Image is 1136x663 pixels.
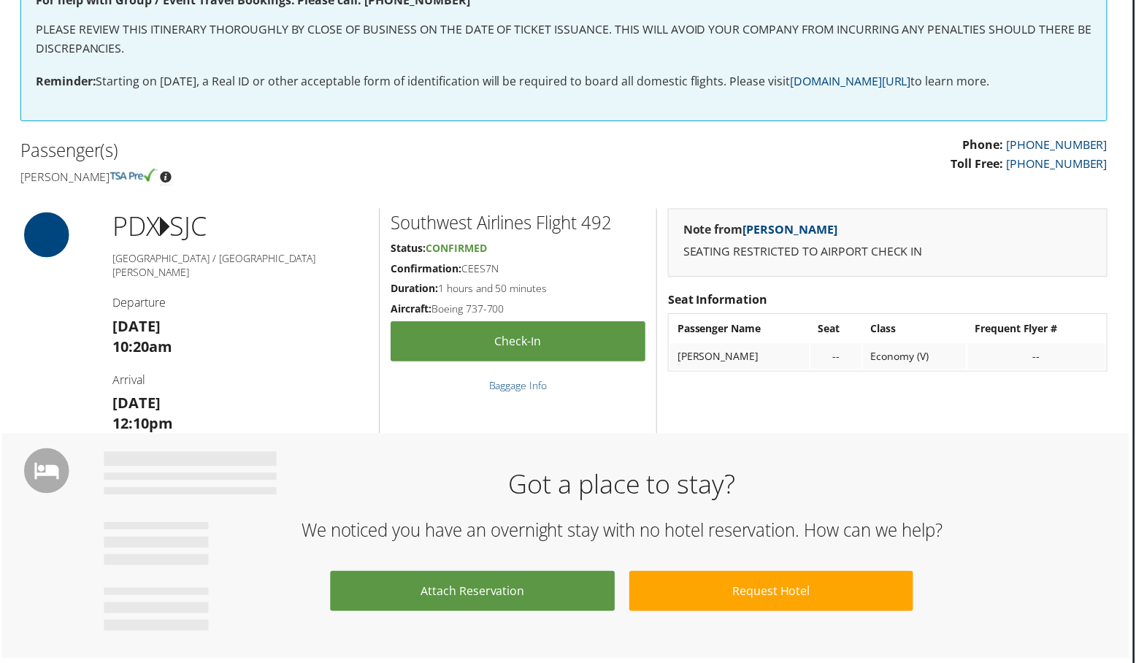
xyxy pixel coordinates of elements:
span: Confirmed [425,242,486,256]
h2: Passenger(s) [18,139,553,164]
img: tsa-precheck.png [108,169,156,183]
td: [PERSON_NAME] [670,345,810,371]
h4: [PERSON_NAME] [18,169,553,185]
th: Class [864,317,967,343]
h5: CEES7N [390,263,645,277]
h5: Boeing 737-700 [390,303,645,318]
td: Economy (V) [864,345,967,371]
a: [DOMAIN_NAME][URL] [791,74,912,90]
a: Request Hotel [629,573,914,613]
strong: Status: [390,242,425,256]
strong: 10:20am [111,338,171,358]
strong: Duration: [390,283,437,296]
h2: Southwest Airlines Flight 492 [390,212,645,237]
a: Check-in [390,323,645,363]
a: [PERSON_NAME] [743,223,838,239]
div: -- [818,351,856,364]
h4: Arrival [111,373,367,389]
a: Baggage Info [488,380,547,394]
a: Attach Reservation [329,573,614,613]
h4: Departure [111,296,367,312]
h5: 1 hours and 50 minutes [390,283,645,297]
p: Starting on [DATE], a Real ID or other acceptable form of identification will be required to boar... [34,73,1094,92]
th: Seat [811,317,863,343]
strong: Seat Information [668,293,768,309]
p: PLEASE REVIEW THIS ITINERARY THOROUGHLY BY CLOSE OF BUSINESS ON THE DATE OF TICKET ISSUANCE. THIS... [34,21,1094,58]
th: Passenger Name [670,317,810,343]
strong: Confirmation: [390,263,461,277]
strong: [DATE] [111,318,159,337]
div: -- [976,351,1099,364]
h5: [GEOGRAPHIC_DATA] / [GEOGRAPHIC_DATA][PERSON_NAME] [111,253,367,281]
strong: Aircraft: [390,303,431,317]
th: Frequent Flyer # [969,317,1107,343]
a: [PHONE_NUMBER] [1008,156,1109,172]
strong: Phone: [964,137,1005,153]
strong: 12:10pm [111,415,172,435]
strong: [DATE] [111,395,159,415]
h2: We noticed you have an overnight stay with no hotel reservation. How can we help? [113,520,1132,545]
h1: Got a place to stay? [113,468,1132,505]
strong: Toll Free: [952,156,1005,172]
strong: Reminder: [34,74,94,90]
a: [PHONE_NUMBER] [1008,137,1109,153]
h1: PDX SJC [111,210,367,246]
strong: Note from [683,223,838,239]
p: SEATING RESTRICTED TO AIRPORT CHECK IN [683,244,1094,263]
